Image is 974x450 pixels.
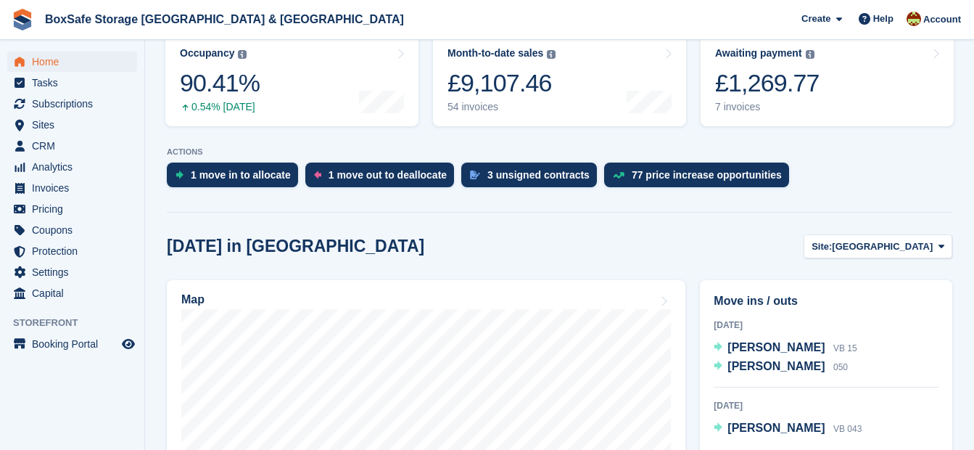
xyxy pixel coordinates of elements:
span: VB 043 [833,424,862,434]
a: [PERSON_NAME] VB 043 [714,420,862,438]
div: [DATE] [714,319,938,332]
span: Invoices [32,178,119,198]
span: [PERSON_NAME] [727,422,825,434]
div: £1,269.77 [715,68,820,98]
a: menu [7,220,137,240]
div: [DATE] [714,399,938,412]
div: Awaiting payment [715,47,802,60]
img: price_increase_opportunities-93ffe204e8149a01c8c9dc8f82e8f89637d9d84a8eef4429ea346261dce0b2c0.svg [613,172,624,179]
a: menu [7,52,137,72]
a: Preview store [120,335,137,353]
span: [PERSON_NAME] [727,360,825,372]
button: Site: [GEOGRAPHIC_DATA] [804,234,952,258]
span: Capital [32,283,119,303]
h2: Map [181,293,205,306]
a: menu [7,241,137,261]
span: Subscriptions [32,94,119,114]
span: Coupons [32,220,119,240]
span: Tasks [32,73,119,93]
span: Create [801,12,830,26]
h2: Move ins / outs [714,292,938,310]
span: Settings [32,262,119,282]
a: menu [7,157,137,177]
a: menu [7,178,137,198]
img: move_ins_to_allocate_icon-fdf77a2bb77ea45bf5b3d319d69a93e2d87916cf1d5bf7949dd705db3b84f3ca.svg [176,171,183,179]
h2: [DATE] in [GEOGRAPHIC_DATA] [167,237,424,256]
p: ACTIONS [167,147,952,157]
a: Month-to-date sales £9,107.46 54 invoices [433,34,686,126]
div: 3 unsigned contracts [487,169,590,181]
div: £9,107.46 [447,68,556,98]
span: Site: [812,240,832,254]
div: Month-to-date sales [447,47,543,60]
img: icon-info-grey-7440780725fd019a000dd9b08b2336e03edf1995a4989e88bcd33f0948082b44.svg [806,50,814,59]
span: [PERSON_NAME] [727,341,825,353]
span: VB 15 [833,343,857,353]
a: [PERSON_NAME] 050 [714,358,848,377]
a: menu [7,73,137,93]
div: 0.54% [DATE] [180,101,260,113]
a: menu [7,94,137,114]
span: CRM [32,136,119,156]
img: contract_signature_icon-13c848040528278c33f63329250d36e43548de30e8caae1d1a13099fd9432cc5.svg [470,171,480,179]
img: move_outs_to_deallocate_icon-f764333ba52eb49d3ac5e1228854f67142a1ed5810a6f6cc68b1a99e826820c5.svg [314,171,321,179]
span: 050 [833,362,848,372]
div: 77 price increase opportunities [632,169,782,181]
a: Occupancy 90.41% 0.54% [DATE] [165,34,418,126]
img: icon-info-grey-7440780725fd019a000dd9b08b2336e03edf1995a4989e88bcd33f0948082b44.svg [238,50,247,59]
div: 1 move in to allocate [191,169,291,181]
div: 7 invoices [715,101,820,113]
a: menu [7,334,137,354]
span: Sites [32,115,119,135]
a: Awaiting payment £1,269.77 7 invoices [701,34,954,126]
span: Help [873,12,893,26]
a: 1 move out to deallocate [305,163,461,195]
span: Pricing [32,199,119,219]
span: Storefront [13,316,144,330]
span: Booking Portal [32,334,119,354]
a: 3 unsigned contracts [461,163,604,195]
a: 77 price increase opportunities [604,163,796,195]
div: Occupancy [180,47,234,60]
div: 54 invoices [447,101,556,113]
a: menu [7,283,137,303]
a: menu [7,199,137,219]
img: icon-info-grey-7440780725fd019a000dd9b08b2336e03edf1995a4989e88bcd33f0948082b44.svg [547,50,556,59]
span: Protection [32,241,119,261]
a: BoxSafe Storage [GEOGRAPHIC_DATA] & [GEOGRAPHIC_DATA] [39,7,410,31]
span: Account [923,12,961,27]
a: menu [7,115,137,135]
div: 1 move out to deallocate [329,169,447,181]
span: [GEOGRAPHIC_DATA] [832,240,933,254]
a: [PERSON_NAME] VB 15 [714,339,857,358]
a: menu [7,136,137,156]
img: stora-icon-8386f47178a22dfd0bd8f6a31ec36ba5ce8667c1dd55bd0f319d3a0aa187defe.svg [12,9,33,30]
span: Home [32,52,119,72]
a: menu [7,262,137,282]
div: 90.41% [180,68,260,98]
a: 1 move in to allocate [167,163,305,195]
img: Kim [907,12,921,26]
span: Analytics [32,157,119,177]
